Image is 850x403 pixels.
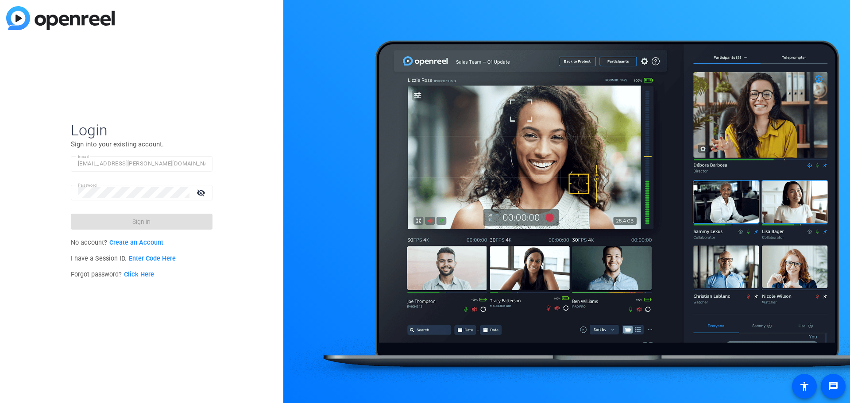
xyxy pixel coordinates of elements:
span: Login [71,121,212,139]
a: Click Here [124,271,154,278]
mat-label: Password [78,183,97,188]
mat-icon: visibility_off [191,186,212,199]
span: I have a Session ID. [71,255,176,262]
span: Forgot password? [71,271,154,278]
mat-icon: accessibility [799,381,810,391]
a: Enter Code Here [129,255,176,262]
mat-icon: message [828,381,838,391]
img: blue-gradient.svg [6,6,115,30]
mat-label: Email [78,154,89,159]
p: Sign into your existing account. [71,139,212,149]
input: Enter Email Address [78,158,205,169]
span: No account? [71,239,163,246]
a: Create an Account [109,239,163,246]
